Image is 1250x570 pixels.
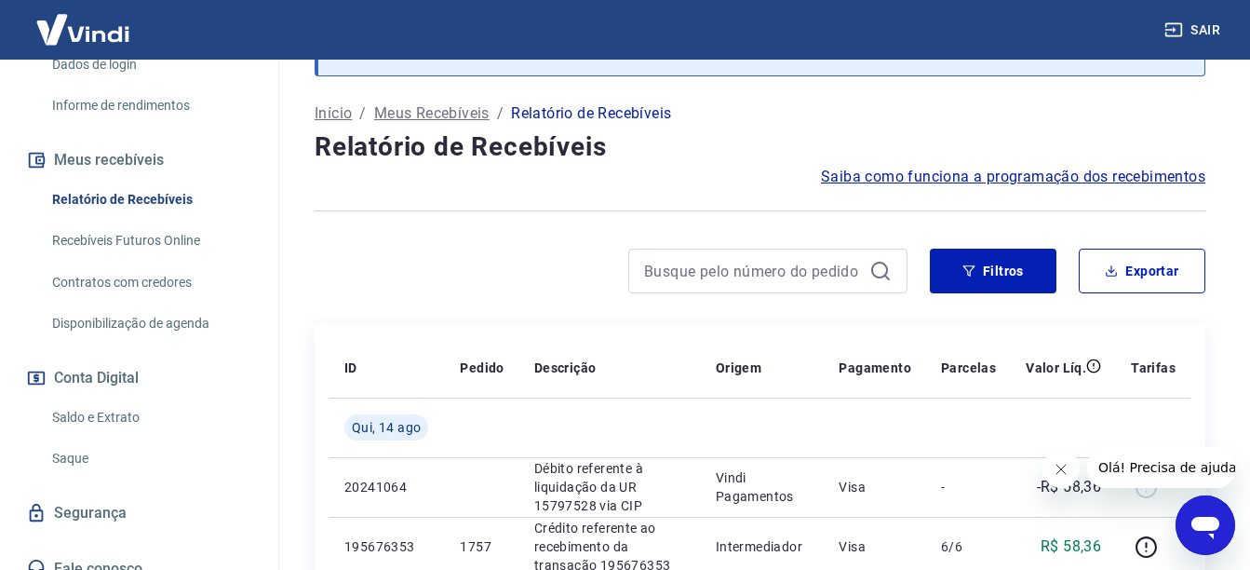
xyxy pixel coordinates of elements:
[1131,359,1176,377] p: Tarifas
[344,359,357,377] p: ID
[511,102,671,125] p: Relatório de Recebíveis
[22,140,256,181] button: Meus recebíveis
[45,87,256,125] a: Informe de rendimentos
[839,359,911,377] p: Pagamento
[1037,476,1102,498] p: -R$ 58,36
[359,102,366,125] p: /
[45,440,256,478] a: Saque
[1079,249,1205,293] button: Exportar
[352,418,421,437] span: Qui, 14 ago
[460,537,504,556] p: 1757
[344,537,430,556] p: 195676353
[839,478,911,496] p: Visa
[716,359,761,377] p: Origem
[22,358,256,399] button: Conta Digital
[11,13,156,28] span: Olá! Precisa de ajuda?
[497,102,504,125] p: /
[1161,13,1228,47] button: Sair
[1042,451,1080,488] iframe: Fechar mensagem
[22,1,143,58] img: Vindi
[644,257,862,285] input: Busque pelo número do pedido
[45,222,256,260] a: Recebíveis Futuros Online
[716,537,809,556] p: Intermediador
[1041,536,1101,558] p: R$ 58,36
[344,478,430,496] p: 20241064
[534,359,597,377] p: Descrição
[45,181,256,219] a: Relatório de Recebíveis
[1026,359,1086,377] p: Valor Líq.
[1176,495,1235,555] iframe: Botão para abrir a janela de mensagens
[821,166,1205,188] a: Saiba como funciona a programação dos recebimentos
[374,102,490,125] a: Meus Recebíveis
[45,264,256,302] a: Contratos com credores
[45,399,256,437] a: Saldo e Extrato
[1087,447,1235,488] iframe: Mensagem da empresa
[315,102,352,125] a: Início
[22,493,256,534] a: Segurança
[839,537,911,556] p: Visa
[941,478,996,496] p: -
[45,305,256,343] a: Disponibilização de agenda
[534,459,686,515] p: Débito referente à liquidação da UR 15797528 via CIP
[460,359,504,377] p: Pedido
[941,537,996,556] p: 6/6
[45,46,256,84] a: Dados de login
[716,468,809,506] p: Vindi Pagamentos
[315,129,1205,166] h4: Relatório de Recebíveis
[941,359,996,377] p: Parcelas
[930,249,1056,293] button: Filtros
